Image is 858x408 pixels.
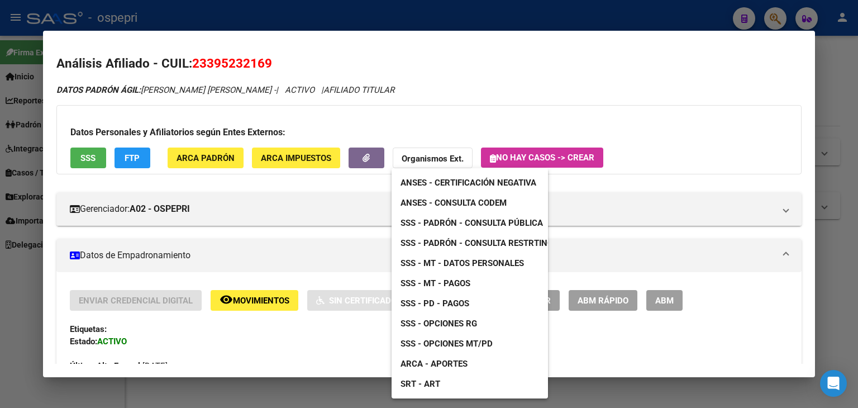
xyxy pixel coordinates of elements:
[392,253,533,273] a: SSS - MT - Datos Personales
[820,370,847,397] div: Open Intercom Messenger
[392,273,479,293] a: SSS - MT - Pagos
[401,379,440,389] span: SRT - ART
[401,359,468,369] span: ARCA - Aportes
[401,278,470,288] span: SSS - MT - Pagos
[401,339,493,349] span: SSS - Opciones MT/PD
[392,173,545,193] a: ANSES - Certificación Negativa
[401,238,566,248] span: SSS - Padrón - Consulta Restrtingida
[392,354,476,374] a: ARCA - Aportes
[392,293,478,314] a: SSS - PD - Pagos
[401,258,524,268] span: SSS - MT - Datos Personales
[401,178,536,188] span: ANSES - Certificación Negativa
[392,193,516,213] a: ANSES - Consulta CODEM
[401,298,469,309] span: SSS - PD - Pagos
[401,218,543,228] span: SSS - Padrón - Consulta Pública
[392,314,486,334] a: SSS - Opciones RG
[401,319,477,329] span: SSS - Opciones RG
[392,213,552,233] a: SSS - Padrón - Consulta Pública
[392,233,575,253] a: SSS - Padrón - Consulta Restrtingida
[392,374,548,394] a: SRT - ART
[401,198,507,208] span: ANSES - Consulta CODEM
[392,334,502,354] a: SSS - Opciones MT/PD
